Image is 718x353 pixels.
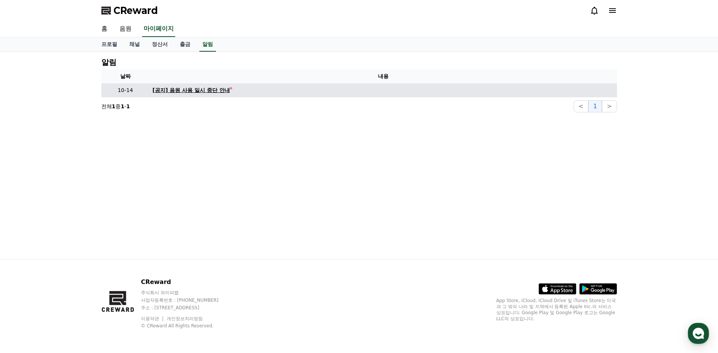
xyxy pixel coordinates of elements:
[153,86,230,94] div: [공지] 음원 사용 일시 중단 안내
[24,250,28,256] span: 홈
[153,86,614,94] a: [공지] 음원 사용 일시 중단 안내
[146,37,174,52] a: 정산서
[50,239,97,258] a: 대화
[123,37,146,52] a: 채널
[141,305,233,311] p: 주소 : [STREET_ADDRESS]
[141,297,233,303] p: 사업자등록번호 : [PHONE_NUMBER]
[174,37,196,52] a: 출금
[141,316,165,321] a: 이용약관
[602,100,617,112] button: >
[121,103,124,109] strong: 1
[150,69,617,83] th: 내용
[104,86,147,94] p: 10-14
[167,316,203,321] a: 개인정보처리방침
[2,239,50,258] a: 홈
[101,103,130,110] p: 전체 중 -
[588,100,602,112] button: 1
[101,58,116,66] h4: 알림
[141,323,233,329] p: © CReward All Rights Reserved.
[113,5,158,17] span: CReward
[141,278,233,287] p: CReward
[116,250,126,256] span: 설정
[496,298,617,322] p: App Store, iCloud, iCloud Drive 및 iTunes Store는 미국과 그 밖의 나라 및 지역에서 등록된 Apple Inc.의 서비스 상표입니다. Goo...
[142,21,175,37] a: 마이페이지
[101,69,150,83] th: 날짜
[199,37,216,52] a: 알림
[101,5,158,17] a: CReward
[113,21,138,37] a: 음원
[141,290,233,296] p: 주식회사 와이피랩
[95,21,113,37] a: 홈
[95,37,123,52] a: 프로필
[112,103,116,109] strong: 1
[126,103,130,109] strong: 1
[97,239,145,258] a: 설정
[574,100,588,112] button: <
[69,251,78,257] span: 대화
